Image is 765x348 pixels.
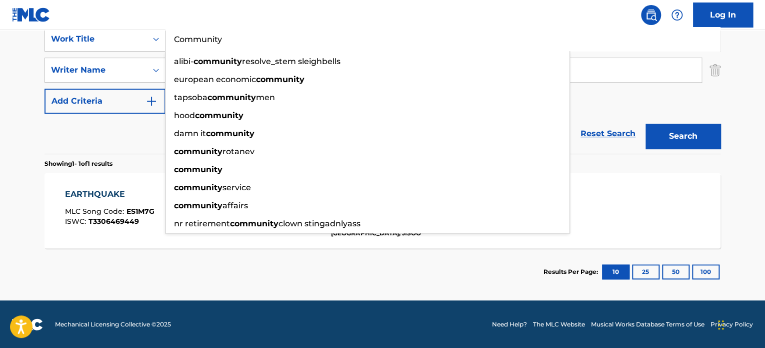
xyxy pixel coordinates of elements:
[195,111,243,120] strong: community
[242,57,340,66] span: resolve_stem sleighbells
[65,217,88,226] span: ISWC :
[718,310,724,340] div: Drag
[645,9,657,21] img: search
[193,57,242,66] strong: community
[645,124,720,149] button: Search
[174,219,230,228] span: nr retirement
[256,93,275,102] span: men
[65,207,126,216] span: MLC Song Code :
[44,159,112,168] p: Showing 1 - 1 of 1 results
[632,264,659,279] button: 25
[591,320,704,329] a: Musical Works Database Terms of Use
[51,33,141,45] div: Work Title
[662,264,689,279] button: 50
[715,300,765,348] iframe: Chat Widget
[51,64,141,76] div: Writer Name
[174,93,207,102] span: tapsoba
[278,219,360,228] span: clown stingadnlyass
[65,188,154,200] div: EARTHQUAKE
[174,183,222,192] strong: community
[533,320,585,329] a: The MLC Website
[222,147,254,156] span: rotanev
[174,201,222,210] strong: community
[492,320,527,329] a: Need Help?
[88,217,139,226] span: T3306469449
[667,5,687,25] div: Help
[671,9,683,21] img: help
[174,147,222,156] strong: community
[55,320,171,329] span: Mechanical Licensing Collective © 2025
[174,57,193,66] span: alibi-
[44,27,720,154] form: Search Form
[12,8,50,22] img: MLC Logo
[602,264,629,279] button: 10
[174,129,206,138] span: damn it
[12,318,43,330] img: logo
[126,207,154,216] span: ES1M7G
[174,111,195,120] span: hood
[256,75,304,84] strong: community
[207,93,256,102] strong: community
[543,267,600,276] p: Results Per Page:
[230,219,278,228] strong: community
[710,320,753,329] a: Privacy Policy
[222,183,251,192] span: service
[692,264,719,279] button: 100
[145,95,157,107] img: 9d2ae6d4665cec9f34b9.svg
[174,75,256,84] span: european economic
[575,123,640,145] a: Reset Search
[693,3,753,28] a: Log In
[206,129,254,138] strong: community
[44,173,720,248] a: EARTHQUAKEMLC Song Code:ES1M7GISWC:T3306469449Writers (5)[PERSON_NAME], [PERSON_NAME], [PERSON_NA...
[222,201,248,210] span: affairs
[709,58,720,83] img: Delete Criterion
[44,89,165,114] button: Add Criteria
[174,165,222,174] strong: community
[641,5,661,25] a: Public Search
